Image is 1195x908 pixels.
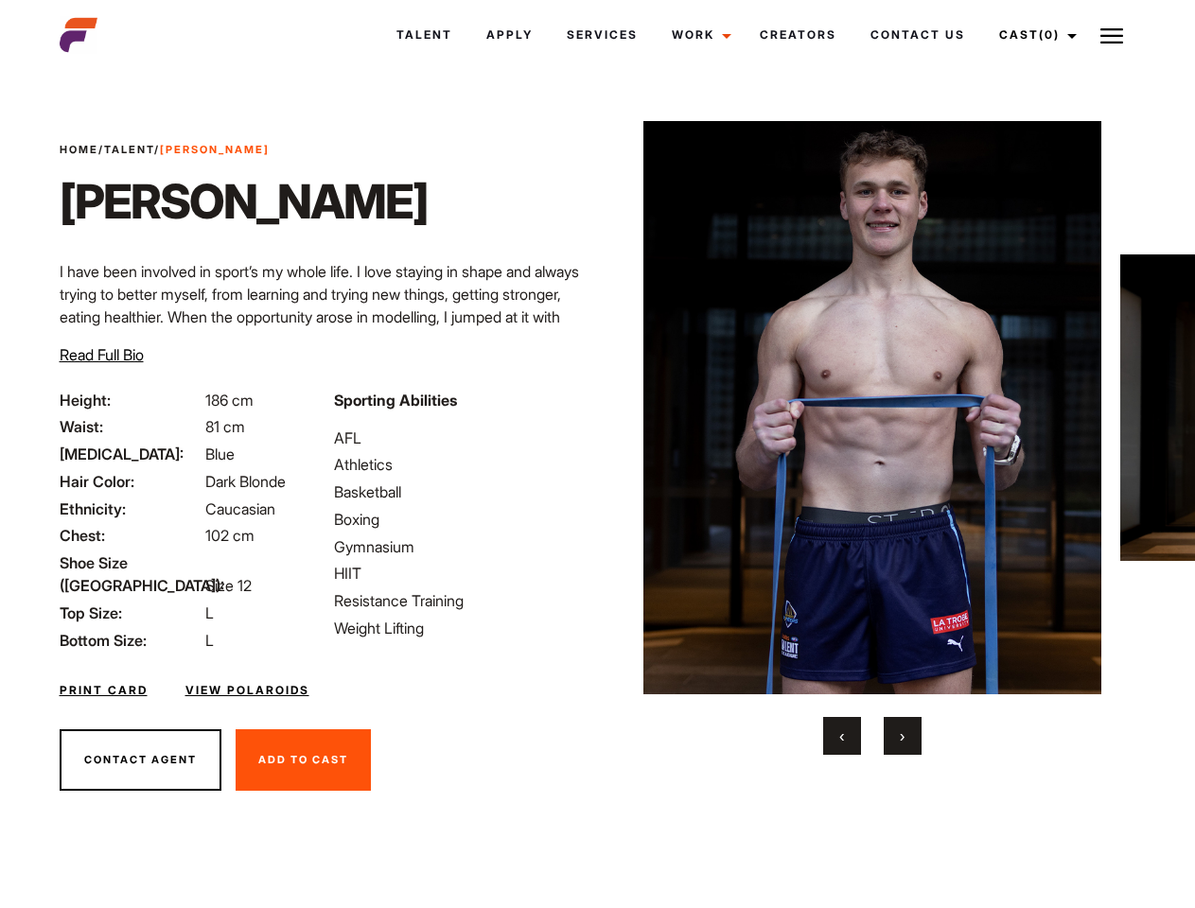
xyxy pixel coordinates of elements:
[104,143,154,156] a: Talent
[743,9,853,61] a: Creators
[185,682,309,699] a: View Polaroids
[205,603,214,622] span: L
[469,9,550,61] a: Apply
[258,753,348,766] span: Add To Cast
[334,508,586,531] li: Boxing
[60,345,144,364] span: Read Full Bio
[60,682,148,699] a: Print Card
[205,576,252,595] span: Size 12
[60,389,202,411] span: Height:
[60,260,587,442] p: I have been involved in sport’s my whole life. I love staying in shape and always trying to bette...
[60,142,270,158] span: / /
[60,602,202,624] span: Top Size:
[60,470,202,493] span: Hair Color:
[205,417,245,436] span: 81 cm
[205,499,275,518] span: Caucasian
[982,9,1088,61] a: Cast(0)
[205,391,254,410] span: 186 cm
[334,391,457,410] strong: Sporting Abilities
[839,726,844,745] span: Previous
[60,343,144,366] button: Read Full Bio
[60,524,202,547] span: Chest:
[205,631,214,650] span: L
[334,427,586,449] li: AFL
[334,589,586,612] li: Resistance Training
[334,535,586,558] li: Gymnasium
[60,16,97,54] img: cropped-aefm-brand-fav-22-square.png
[205,526,255,545] span: 102 cm
[236,729,371,792] button: Add To Cast
[205,445,235,463] span: Blue
[60,143,98,156] a: Home
[160,143,270,156] strong: [PERSON_NAME]
[550,9,655,61] a: Services
[1039,27,1060,42] span: (0)
[60,443,202,465] span: [MEDICAL_DATA]:
[853,9,982,61] a: Contact Us
[655,9,743,61] a: Work
[334,617,586,639] li: Weight Lifting
[205,472,286,491] span: Dark Blonde
[60,415,202,438] span: Waist:
[334,480,586,503] li: Basketball
[900,726,905,745] span: Next
[334,453,586,476] li: Athletics
[60,729,221,792] button: Contact Agent
[60,551,202,597] span: Shoe Size ([GEOGRAPHIC_DATA]):
[60,173,428,230] h1: [PERSON_NAME]
[379,9,469,61] a: Talent
[60,629,202,652] span: Bottom Size:
[60,498,202,520] span: Ethnicity:
[1100,25,1123,47] img: Burger icon
[334,562,586,585] li: HIIT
